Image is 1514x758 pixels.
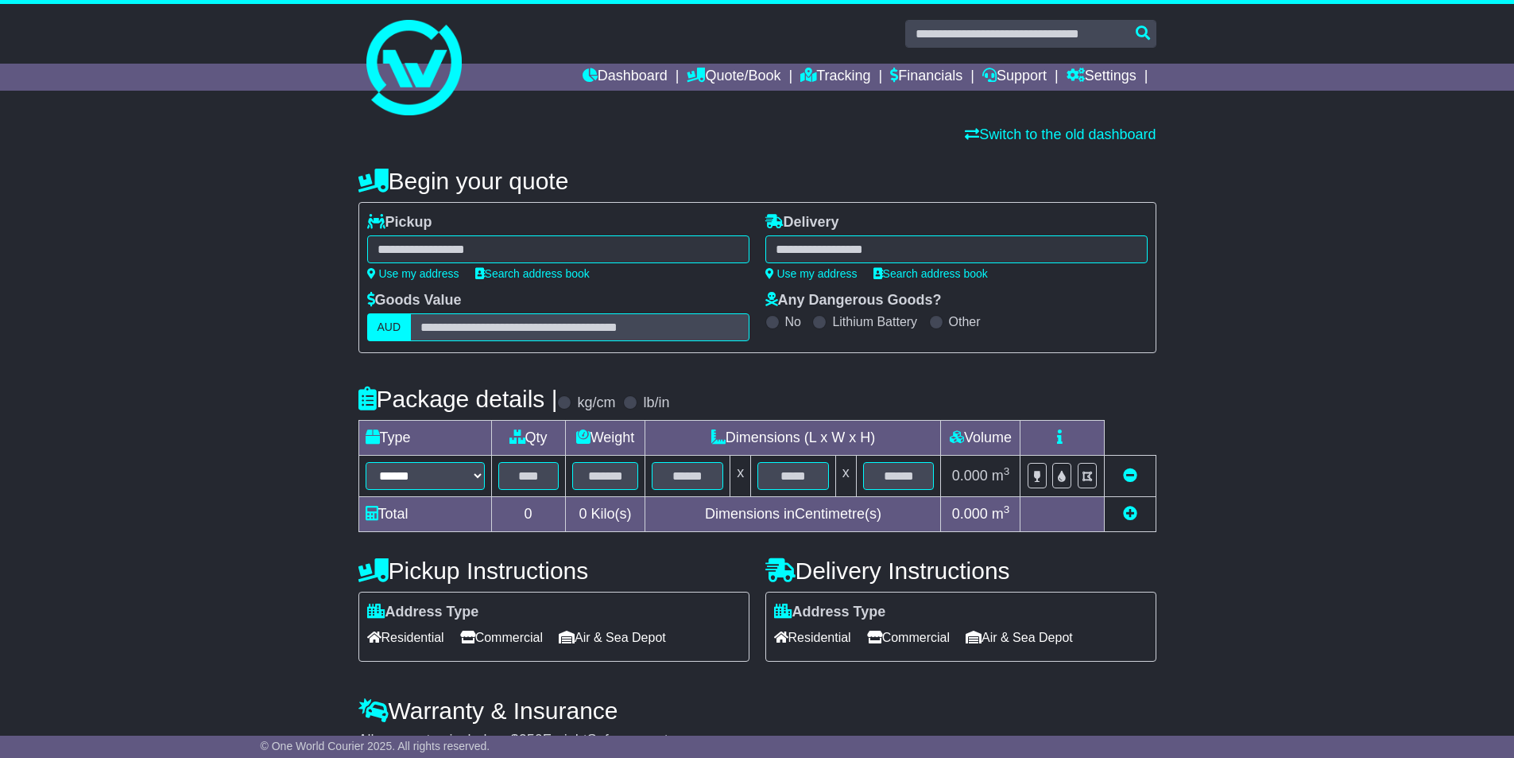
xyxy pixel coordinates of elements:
[643,395,669,412] label: lb/in
[367,625,444,650] span: Residential
[1067,64,1136,91] a: Settings
[800,64,870,91] a: Tracking
[358,421,491,456] td: Type
[890,64,962,91] a: Financials
[966,625,1073,650] span: Air & Sea Depot
[460,625,543,650] span: Commercial
[559,625,666,650] span: Air & Sea Depot
[367,604,479,621] label: Address Type
[261,740,490,752] span: © One World Courier 2025. All rights reserved.
[992,468,1010,484] span: m
[952,468,988,484] span: 0.000
[565,421,645,456] td: Weight
[358,168,1156,194] h4: Begin your quote
[873,267,988,280] a: Search address book
[952,506,988,522] span: 0.000
[491,497,565,532] td: 0
[358,497,491,532] td: Total
[765,292,942,309] label: Any Dangerous Goods?
[491,421,565,456] td: Qty
[765,558,1156,584] h4: Delivery Instructions
[1004,465,1010,477] sup: 3
[982,64,1047,91] a: Support
[358,732,1156,749] div: All our quotes include a $ FreightSafe warranty.
[785,314,801,329] label: No
[730,456,751,497] td: x
[774,625,851,650] span: Residential
[1123,506,1137,522] a: Add new item
[832,314,917,329] label: Lithium Battery
[765,214,839,231] label: Delivery
[577,395,615,412] label: kg/cm
[992,506,1010,522] span: m
[367,267,459,280] a: Use my address
[367,292,462,309] label: Goods Value
[475,267,590,280] a: Search address book
[645,421,941,456] td: Dimensions (L x W x H)
[867,625,950,650] span: Commercial
[358,698,1156,724] h4: Warranty & Insurance
[765,267,858,280] a: Use my address
[519,732,543,748] span: 250
[583,64,668,91] a: Dashboard
[565,497,645,532] td: Kilo(s)
[645,497,941,532] td: Dimensions in Centimetre(s)
[358,386,558,412] h4: Package details |
[579,506,587,522] span: 0
[367,214,432,231] label: Pickup
[965,126,1156,142] a: Switch to the old dashboard
[358,558,749,584] h4: Pickup Instructions
[1004,503,1010,515] sup: 3
[687,64,780,91] a: Quote/Book
[774,604,886,621] label: Address Type
[367,313,412,341] label: AUD
[949,314,981,329] label: Other
[941,421,1020,456] td: Volume
[1123,468,1137,484] a: Remove this item
[835,456,856,497] td: x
